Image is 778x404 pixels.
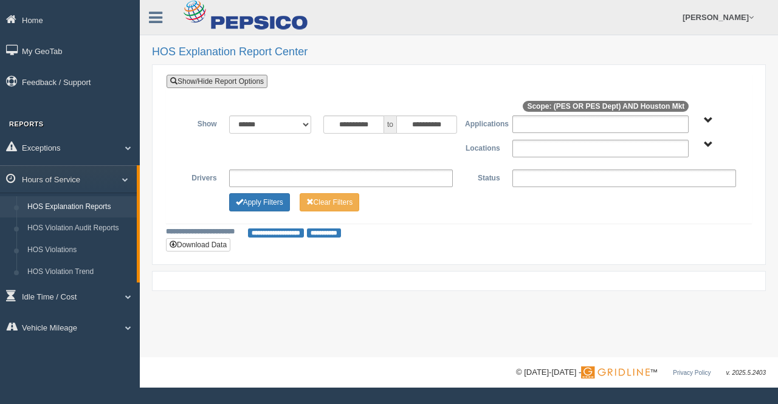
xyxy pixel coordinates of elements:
[384,115,396,134] span: to
[523,101,689,112] span: Scope: (PES OR PES Dept) AND Houston Mkt
[22,217,137,239] a: HOS Violation Audit Reports
[516,366,766,379] div: © [DATE]-[DATE] - ™
[22,239,137,261] a: HOS Violations
[229,193,290,211] button: Change Filter Options
[22,261,137,283] a: HOS Violation Trend
[152,46,766,58] h2: HOS Explanation Report Center
[176,115,223,130] label: Show
[167,75,267,88] a: Show/Hide Report Options
[726,369,766,376] span: v. 2025.5.2403
[459,140,506,154] label: Locations
[581,366,650,378] img: Gridline
[673,369,711,376] a: Privacy Policy
[166,238,230,252] button: Download Data
[459,169,506,184] label: Status
[300,193,360,211] button: Change Filter Options
[22,196,137,218] a: HOS Explanation Reports
[176,169,223,184] label: Drivers
[459,115,506,130] label: Applications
